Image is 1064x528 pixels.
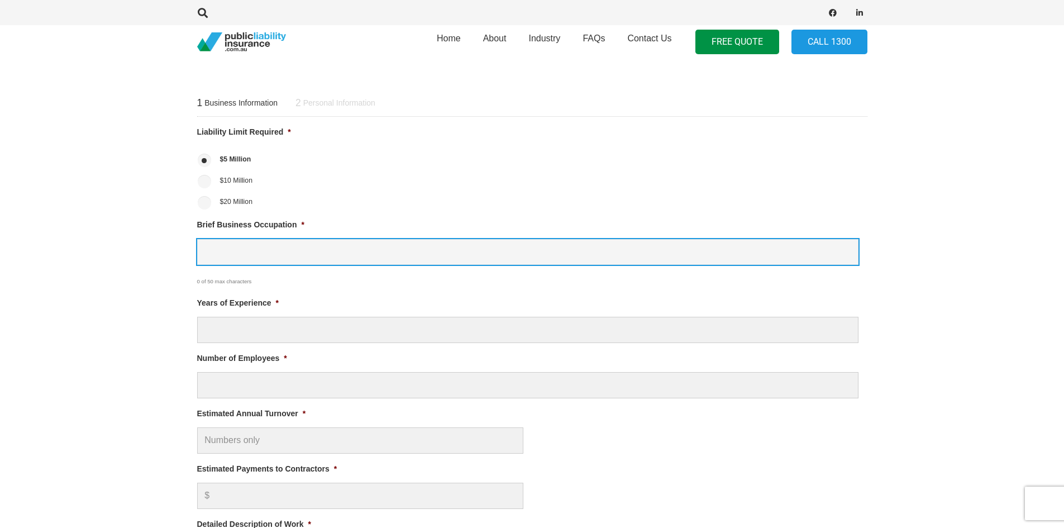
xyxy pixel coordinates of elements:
[791,30,867,55] a: Call 1300
[192,8,214,18] a: Search
[197,32,286,52] a: pli_logotransparent
[825,5,841,21] a: Facebook
[517,22,571,62] a: Industry
[437,34,461,43] span: Home
[220,154,251,164] label: $5 Million
[197,427,523,454] input: Numbers only
[197,267,805,288] div: 0 of 50 max characters
[197,298,279,308] label: Years of Experience
[197,127,291,137] label: Liability Limit Required
[426,22,472,62] a: Home
[197,97,203,110] span: 1
[571,22,616,62] a: FAQs
[303,98,375,108] span: Personal Information
[583,34,605,43] span: FAQs
[616,22,683,62] a: Contact Us
[472,22,518,62] a: About
[295,97,301,110] span: 2
[197,464,337,474] label: Estimated Payments to Contractors
[204,98,278,108] span: Business Information
[852,5,867,21] a: LinkedIn
[197,408,306,418] label: Estimated Annual Turnover
[528,34,560,43] span: Industry
[197,483,523,509] input: $
[483,34,507,43] span: About
[197,220,304,230] label: Brief Business Occupation
[220,175,252,185] label: $10 Million
[197,353,287,363] label: Number of Employees
[627,34,671,43] span: Contact Us
[695,30,779,55] a: FREE QUOTE
[220,197,252,207] label: $20 Million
